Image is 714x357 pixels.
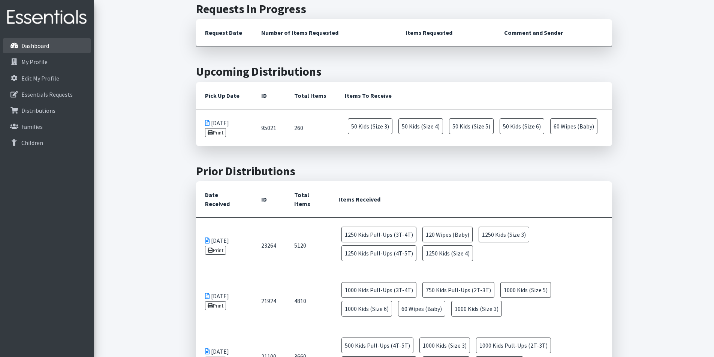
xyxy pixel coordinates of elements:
img: HumanEssentials [3,5,91,30]
th: Items Requested [397,19,495,46]
th: Request Date [196,19,252,46]
span: 120 Wipes (Baby) [422,227,473,242]
th: Items Received [329,181,612,218]
td: 23264 [252,218,285,273]
span: 50 Kids (Size 4) [398,118,443,134]
th: Items To Receive [336,82,612,109]
span: 1250 Kids Pull-Ups (4T-5T) [341,245,416,261]
td: 21924 [252,273,285,329]
p: My Profile [21,58,48,66]
span: 1250 Kids (Size 4) [422,245,473,261]
a: Print [205,246,226,255]
a: Children [3,135,91,150]
span: 1000 Kids (Size 6) [341,301,392,317]
td: 260 [285,109,336,146]
p: Edit My Profile [21,75,59,82]
a: Essentials Requests [3,87,91,102]
span: 50 Kids (Size 3) [348,118,392,134]
th: Total Items [285,82,336,109]
th: Pick Up Date [196,82,252,109]
span: 60 Wipes (Baby) [398,301,445,317]
a: My Profile [3,54,91,69]
th: ID [252,82,286,109]
p: Dashboard [21,42,49,49]
span: 60 Wipes (Baby) [550,118,597,134]
span: 1000 Kids (Size 5) [500,282,551,298]
th: Date Received [196,181,252,218]
th: Comment and Sender [495,19,612,46]
td: 4810 [285,273,329,329]
td: [DATE] [196,273,252,329]
span: 500 Kids Pull-Ups (4T-5T) [341,338,413,353]
td: 95021 [252,109,286,146]
h2: Upcoming Distributions [196,64,612,79]
a: Dashboard [3,38,91,53]
td: [DATE] [196,109,252,146]
span: 1000 Kids Pull-Ups (2T-3T) [476,338,551,353]
p: Distributions [21,107,55,114]
p: Children [21,139,43,146]
span: 750 Kids Pull-Ups (2T-3T) [422,282,494,298]
td: 5120 [285,218,329,273]
h2: Requests In Progress [196,2,612,16]
span: 1250 Kids Pull-Ups (3T-4T) [341,227,416,242]
p: Essentials Requests [21,91,73,98]
span: 1000 Kids Pull-Ups (3T-4T) [341,282,416,298]
p: Families [21,123,43,130]
span: 1000 Kids (Size 3) [419,338,470,353]
td: [DATE] [196,218,252,273]
span: 50 Kids (Size 5) [449,118,494,134]
h2: Prior Distributions [196,164,612,178]
a: Families [3,119,91,134]
a: Print [205,128,226,137]
a: Edit My Profile [3,71,91,86]
a: Print [205,301,226,310]
th: Total Items [285,181,329,218]
th: ID [252,181,285,218]
span: 1250 Kids (Size 3) [479,227,529,242]
th: Number of Items Requested [252,19,397,46]
a: Distributions [3,103,91,118]
span: 1000 Kids (Size 3) [451,301,502,317]
span: 50 Kids (Size 6) [500,118,544,134]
